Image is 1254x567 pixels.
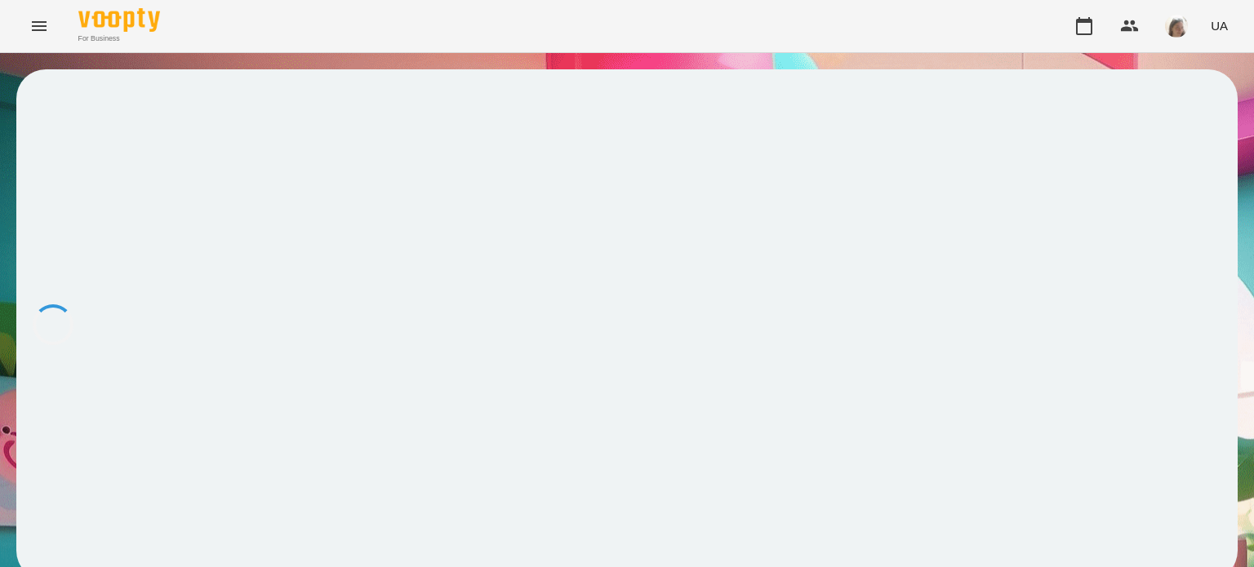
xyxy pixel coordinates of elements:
img: Voopty Logo [78,8,160,32]
button: UA [1204,11,1234,41]
span: UA [1211,17,1228,34]
button: Menu [20,7,59,46]
span: For Business [78,33,160,44]
img: 4795d6aa07af88b41cce17a01eea78aa.jpg [1165,15,1188,38]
